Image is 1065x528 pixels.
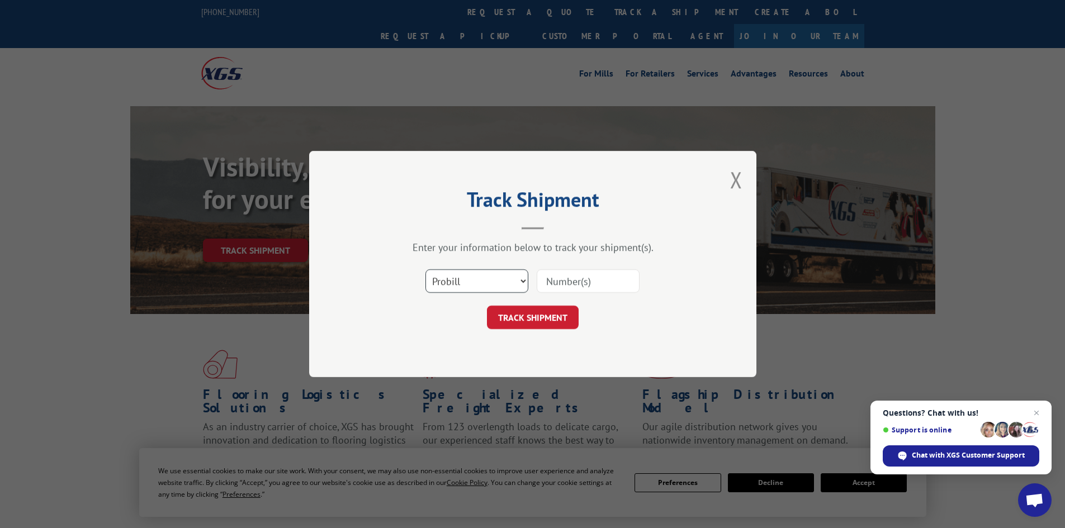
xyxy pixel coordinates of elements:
[1030,406,1043,420] span: Close chat
[537,269,640,293] input: Number(s)
[1018,483,1052,517] div: Open chat
[487,306,579,329] button: TRACK SHIPMENT
[365,241,700,254] div: Enter your information below to track your shipment(s).
[883,445,1039,467] div: Chat with XGS Customer Support
[912,450,1025,460] span: Chat with XGS Customer Support
[883,408,1039,417] span: Questions? Chat with us!
[730,165,742,194] button: Close modal
[365,192,700,213] h2: Track Shipment
[883,426,977,434] span: Support is online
